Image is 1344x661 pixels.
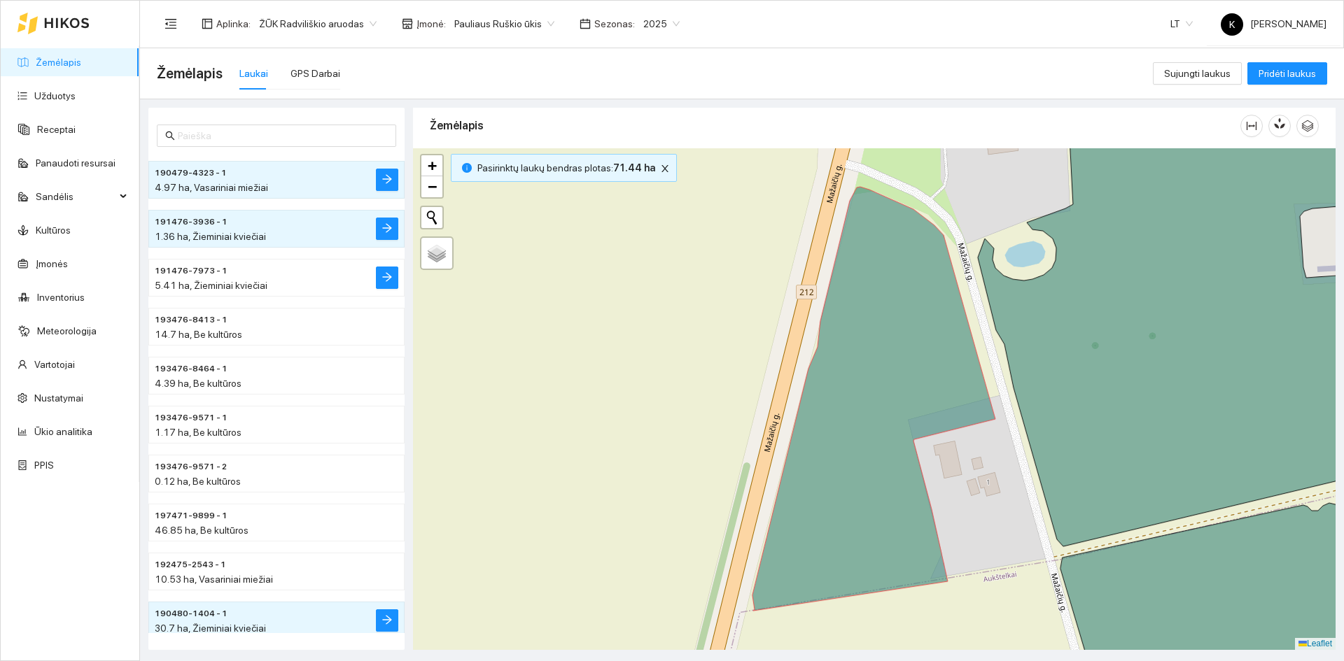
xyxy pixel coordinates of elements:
[643,13,680,34] span: 2025
[155,362,227,376] span: 193476-8464 - 1
[178,128,388,143] input: Paieška
[1170,13,1193,34] span: LT
[430,106,1240,145] div: Žemėlapis
[37,292,85,303] a: Inventorius
[155,623,266,634] span: 30.7 ha, Žieminiai kviečiai
[155,231,266,242] span: 1.36 ha, Žieminiai kviečiai
[36,157,115,169] a: Panaudoti resursai
[155,574,273,585] span: 10.53 ha, Vasariniai miežiai
[164,17,177,30] span: menu-fold
[216,16,251,31] span: Aplinka :
[613,162,655,173] b: 71.44 ha
[155,509,227,523] span: 197471-9899 - 1
[1229,13,1235,36] span: K
[259,13,377,34] span: ŽŪK Radviliškio aruodas
[155,329,242,340] span: 14.7 ha, Be kultūros
[1153,62,1242,85] button: Sujungti laukus
[376,218,398,240] button: arrow-right
[580,18,591,29] span: calendar
[1221,18,1326,29] span: [PERSON_NAME]
[155,460,227,474] span: 193476-9571 - 2
[165,131,175,141] span: search
[202,18,213,29] span: layout
[462,163,472,173] span: info-circle
[381,222,393,236] span: arrow-right
[1298,639,1332,648] a: Leaflet
[36,258,68,269] a: Įmonės
[1241,120,1262,132] span: column-width
[155,280,267,291] span: 5.41 ha, Žieminiai kviečiai
[421,238,452,269] a: Layers
[155,476,241,487] span: 0.12 ha, Be kultūros
[34,426,92,437] a: Ūkio analitika
[36,225,71,236] a: Kultūros
[157,62,223,85] span: Žemėlapis
[1247,62,1327,85] button: Pridėti laukus
[157,10,185,38] button: menu-fold
[155,215,227,229] span: 191476-3936 - 1
[155,411,227,425] span: 193476-9571 - 1
[37,325,97,336] a: Meteorologija
[155,607,227,620] span: 190480-1404 - 1
[34,392,83,404] a: Nustatymai
[428,157,437,174] span: +
[657,160,673,177] button: close
[155,525,248,536] span: 46.85 ha, Be kultūros
[37,124,76,135] a: Receptai
[34,359,75,370] a: Vartotojai
[239,66,268,81] div: Laukai
[376,609,398,632] button: arrow-right
[657,164,673,173] span: close
[376,266,398,289] button: arrow-right
[428,178,437,195] span: −
[416,16,446,31] span: Įmonė :
[155,264,227,278] span: 191476-7973 - 1
[381,614,393,627] span: arrow-right
[421,207,442,228] button: Initiate a new search
[594,16,635,31] span: Sezonas :
[155,378,241,389] span: 4.39 ha, Be kultūros
[402,18,413,29] span: shop
[36,57,81,68] a: Žemėlapis
[376,169,398,191] button: arrow-right
[454,13,554,34] span: Pauliaus Ruškio ūkis
[290,66,340,81] div: GPS Darbai
[155,313,227,327] span: 193476-8413 - 1
[1247,68,1327,79] a: Pridėti laukus
[155,427,241,438] span: 1.17 ha, Be kultūros
[381,173,393,187] span: arrow-right
[34,90,76,101] a: Užduotys
[1153,68,1242,79] a: Sujungti laukus
[1240,115,1263,137] button: column-width
[36,183,115,211] span: Sandėlis
[155,558,226,571] span: 192475-2543 - 1
[155,182,268,193] span: 4.97 ha, Vasariniai miežiai
[421,176,442,197] a: Zoom out
[421,155,442,176] a: Zoom in
[34,460,54,471] a: PPIS
[155,166,227,180] span: 190479-4323 - 1
[381,271,393,285] span: arrow-right
[1164,66,1231,81] span: Sujungti laukus
[477,160,655,176] span: Pasirinktų laukų bendras plotas :
[1259,66,1316,81] span: Pridėti laukus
